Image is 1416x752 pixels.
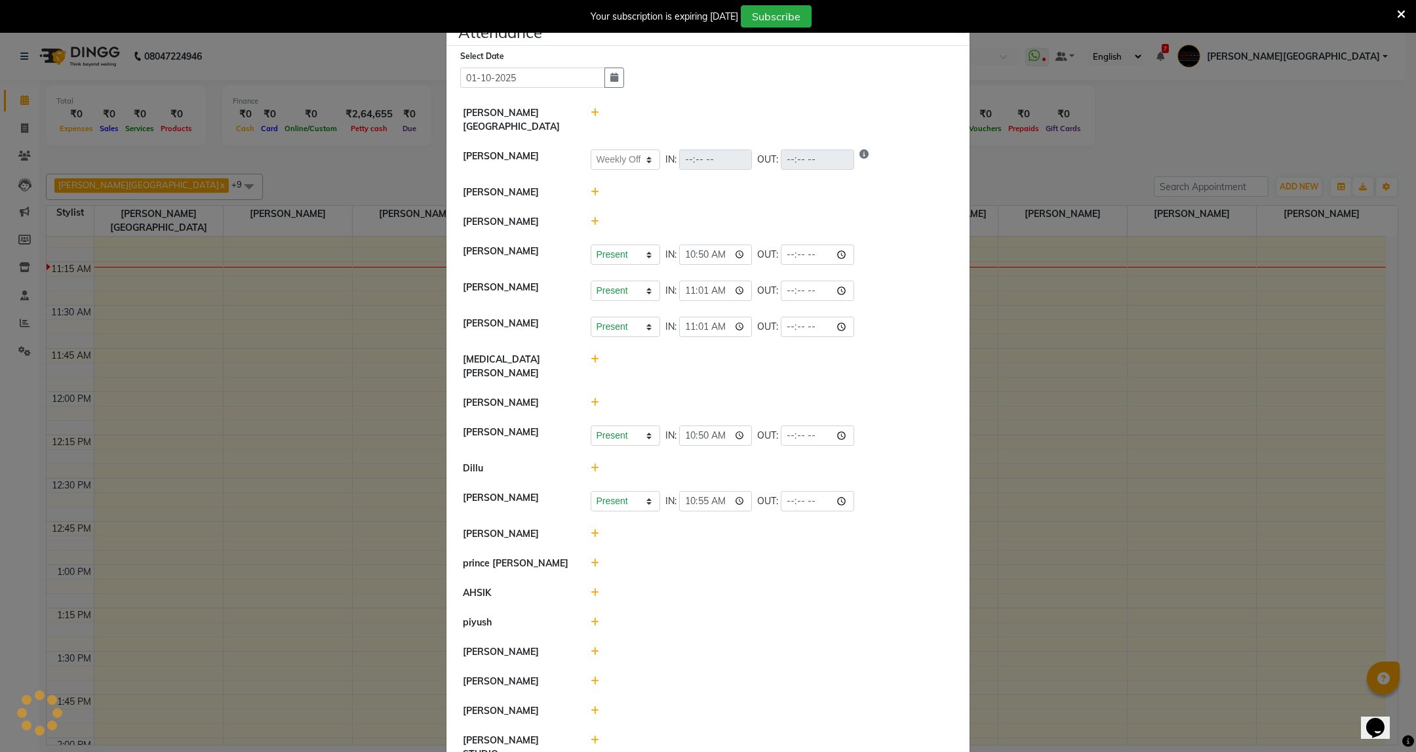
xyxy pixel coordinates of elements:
span: OUT: [757,248,778,262]
span: IN: [665,284,677,298]
div: [PERSON_NAME] [453,704,581,718]
div: Your subscription is expiring [DATE] [591,10,738,24]
span: OUT: [757,320,778,334]
i: Show reason [859,149,869,170]
label: Select Date [460,50,504,62]
div: [PERSON_NAME] [453,675,581,688]
div: [PERSON_NAME] [453,425,581,446]
div: [PERSON_NAME] [453,527,581,541]
div: [PERSON_NAME] [453,645,581,659]
div: [PERSON_NAME] [453,396,581,410]
span: OUT: [757,429,778,443]
span: IN: [665,153,677,167]
button: Subscribe [741,5,812,28]
div: [PERSON_NAME] [453,149,581,170]
span: IN: [665,429,677,443]
iframe: chat widget [1361,700,1403,739]
div: prince [PERSON_NAME] [453,557,581,570]
div: Dillu [453,462,581,475]
div: [PERSON_NAME][GEOGRAPHIC_DATA] [453,106,581,134]
span: OUT: [757,153,778,167]
div: piyush [453,616,581,629]
div: [PERSON_NAME] [453,215,581,229]
div: [PERSON_NAME] [453,491,581,511]
span: OUT: [757,494,778,508]
div: [MEDICAL_DATA][PERSON_NAME] [453,353,581,380]
div: [PERSON_NAME] [453,245,581,265]
div: [PERSON_NAME] [453,317,581,337]
span: IN: [665,494,677,508]
span: IN: [665,320,677,334]
span: OUT: [757,284,778,298]
input: Select date [460,68,605,88]
div: [PERSON_NAME] [453,281,581,301]
div: [PERSON_NAME] [453,186,581,199]
span: IN: [665,248,677,262]
div: AHSIK [453,586,581,600]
